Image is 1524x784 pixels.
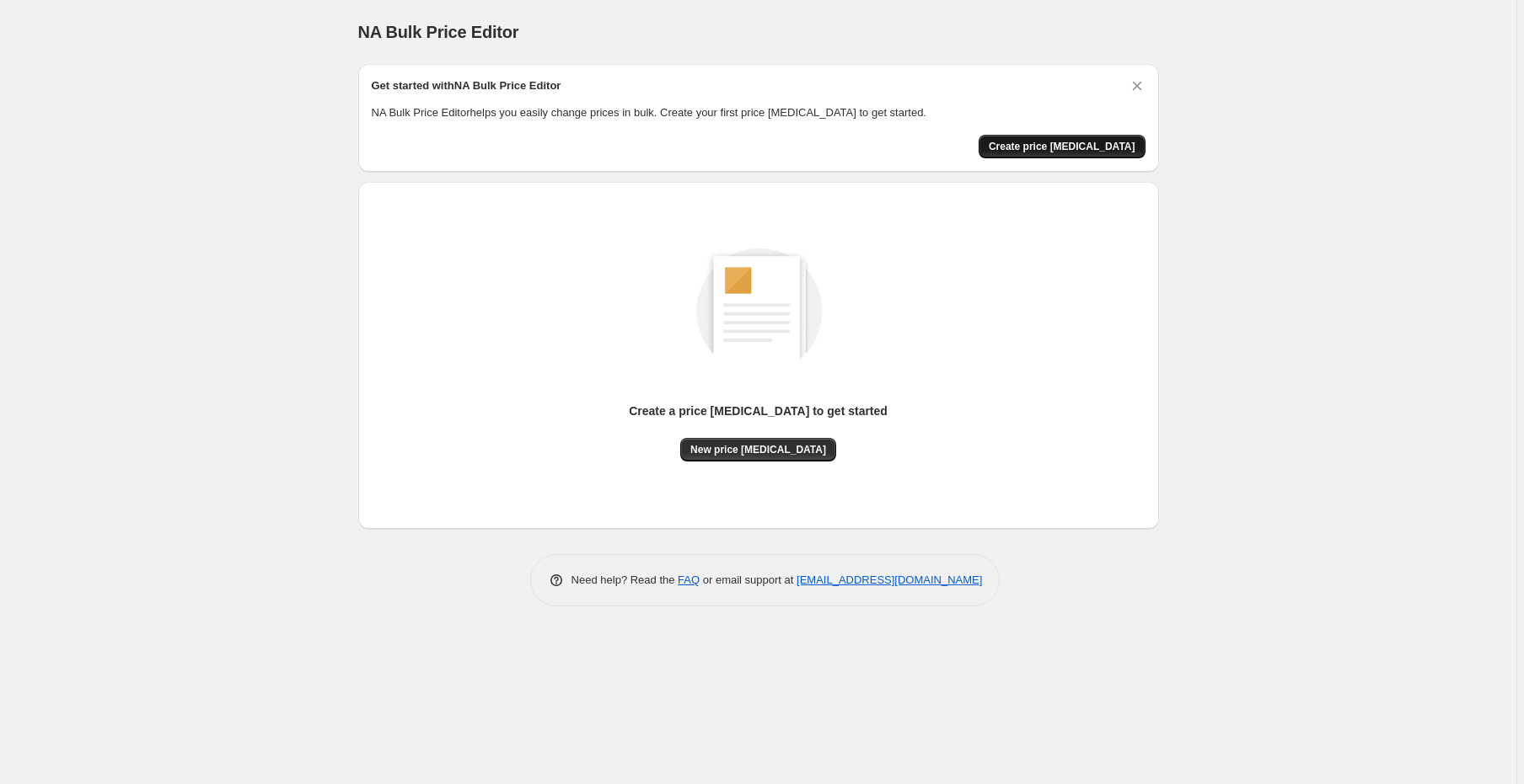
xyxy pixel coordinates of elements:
button: New price [MEDICAL_DATA] [680,438,836,461]
button: Create price change job [979,135,1146,158]
p: NA Bulk Price Editor helps you easily change prices in bulk. Create your first price [MEDICAL_DAT... [372,104,1146,121]
span: New price [MEDICAL_DATA] [690,443,826,456]
span: Create price [MEDICAL_DATA] [989,140,1135,153]
span: Need help? Read the [571,573,679,586]
p: Create a price [MEDICAL_DATA] to get started [629,403,888,419]
span: NA Bulk Price Editor [358,23,519,41]
a: [EMAIL_ADDRESS][DOMAIN_NAME] [797,573,982,586]
h2: Get started with NA Bulk Price Editor [372,77,561,94]
button: Dismiss card [1129,77,1146,94]
a: FAQ [678,573,700,586]
span: or email support at [700,573,797,586]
